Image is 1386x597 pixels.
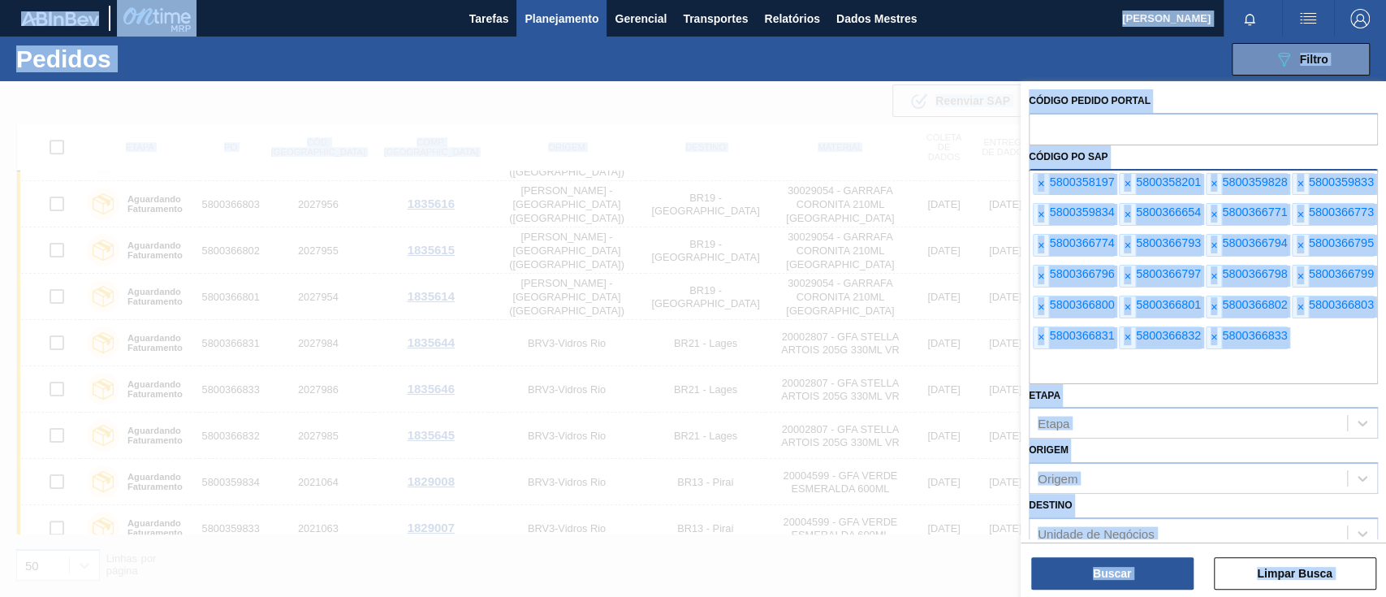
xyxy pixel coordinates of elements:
img: ações do usuário [1298,9,1318,28]
font: Origem [1029,444,1069,456]
font: × [1038,208,1044,221]
font: 5800366654 [1136,205,1201,218]
font: 5800366793 [1136,236,1201,249]
font: × [1124,270,1130,283]
font: Gerencial [615,12,667,25]
font: 5800366831 [1049,329,1114,342]
font: 5800366799 [1309,267,1374,280]
font: 5800366794 [1222,236,1287,249]
font: × [1038,239,1044,252]
font: Etapa [1029,390,1060,401]
font: × [1038,177,1044,190]
font: 5800366801 [1136,298,1201,311]
font: 5800366802 [1222,298,1287,311]
font: × [1297,270,1303,283]
img: Sair [1350,9,1370,28]
font: 5800366774 [1049,236,1114,249]
font: × [1211,270,1217,283]
font: 5800366797 [1136,267,1201,280]
font: × [1297,239,1303,252]
font: × [1297,301,1303,314]
font: × [1038,301,1044,314]
font: 5800358197 [1049,175,1114,188]
font: Etapa [1038,417,1069,430]
font: Dados Mestres [836,12,918,25]
font: Filtro [1300,53,1328,66]
font: 5800366773 [1309,205,1374,218]
button: Notificações [1224,7,1276,30]
font: 5800366832 [1136,329,1201,342]
font: Origem [1038,472,1077,486]
font: Transportes [683,12,748,25]
font: × [1211,177,1217,190]
font: × [1211,331,1217,344]
font: × [1297,177,1303,190]
font: 5800366771 [1222,205,1287,218]
font: 5800359833 [1309,175,1374,188]
font: × [1038,270,1044,283]
font: 5800366795 [1309,236,1374,249]
font: × [1038,331,1044,344]
font: × [1124,177,1130,190]
font: Destino [1029,500,1072,511]
img: TNhmsLtSVTkK8tSr43FrP2fwEKptu5GPRR3wAAAABJRU5ErkJggg== [21,11,99,26]
font: Planejamento [525,12,598,25]
font: × [1297,208,1303,221]
font: 5800358201 [1136,175,1201,188]
font: × [1211,301,1217,314]
font: Código PO SAP [1029,151,1108,162]
font: 5800359828 [1222,175,1287,188]
font: × [1124,208,1130,221]
font: × [1124,239,1130,252]
font: 5800359834 [1049,205,1114,218]
button: Filtro [1232,43,1370,76]
font: Código Pedido Portal [1029,95,1151,106]
font: 5800366803 [1309,298,1374,311]
font: [PERSON_NAME] [1122,12,1211,24]
font: Relatórios [764,12,819,25]
font: × [1211,239,1217,252]
font: 5800366796 [1049,267,1114,280]
font: Unidade de Negócios [1038,527,1154,541]
font: × [1211,208,1217,221]
font: 5800366833 [1222,329,1287,342]
font: × [1124,301,1130,314]
font: 5800366800 [1049,298,1114,311]
font: 5800366798 [1222,267,1287,280]
font: × [1124,331,1130,344]
font: Tarefas [469,12,509,25]
font: Pedidos [16,45,111,72]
